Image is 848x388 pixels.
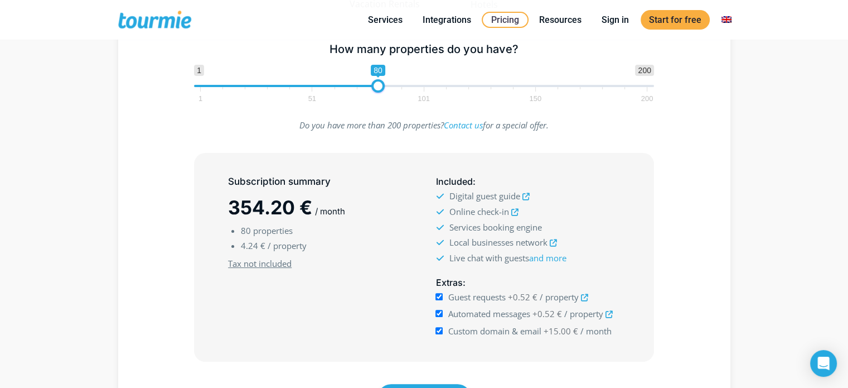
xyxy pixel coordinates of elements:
[307,96,318,101] span: 51
[228,258,292,269] u: Tax not included
[593,13,637,27] a: Sign in
[435,277,462,288] span: Extras
[448,308,530,319] span: Automated messages
[360,13,411,27] a: Services
[416,96,432,101] span: 101
[268,240,307,251] span: / property
[449,206,508,217] span: Online check-in
[371,65,385,76] span: 80
[435,176,472,187] span: Included
[228,175,412,189] h5: Subscription summary
[580,325,612,337] span: / month
[639,96,655,101] span: 200
[449,237,547,248] span: Local businesses network
[228,196,312,219] span: 354.20 €
[444,119,483,131] a: Contact us
[241,240,265,251] span: 4.24 €
[810,350,837,377] div: Open Intercom Messenger
[564,308,603,319] span: / property
[315,206,345,217] span: / month
[508,291,537,303] span: +0.52 €
[529,252,566,264] a: and more
[194,118,654,133] p: Do you have more than 200 properties? for a special offer.
[414,13,479,27] a: Integrations
[641,10,710,30] a: Start for free
[449,222,541,233] span: Services booking engine
[448,291,506,303] span: Guest requests
[194,65,204,76] span: 1
[531,13,590,27] a: Resources
[194,42,654,56] h5: How many properties do you have?
[482,12,529,28] a: Pricing
[635,65,653,76] span: 200
[435,276,619,290] h5: :
[241,225,251,236] span: 80
[527,96,543,101] span: 150
[540,291,579,303] span: / property
[435,175,619,189] h5: :
[253,225,293,236] span: properties
[532,308,562,319] span: +0.52 €
[449,252,566,264] span: Live chat with guests
[544,325,578,337] span: +15.00 €
[197,96,204,101] span: 1
[449,190,520,202] span: Digital guest guide
[448,325,541,337] span: Custom domain & email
